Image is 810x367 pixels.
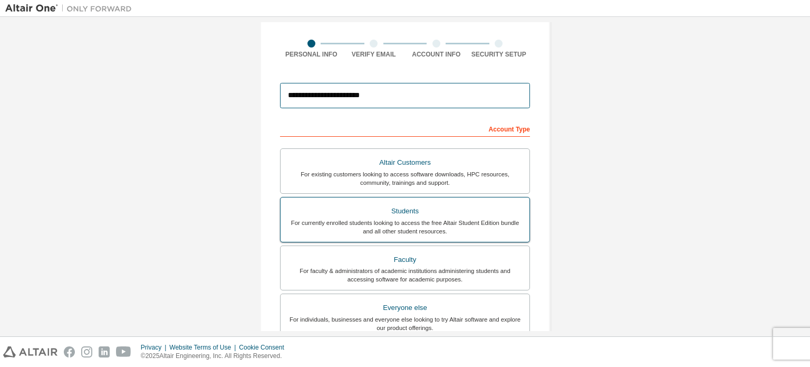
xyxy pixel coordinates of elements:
[468,50,531,59] div: Security Setup
[239,343,290,352] div: Cookie Consent
[287,155,523,170] div: Altair Customers
[287,170,523,187] div: For existing customers looking to access software downloads, HPC resources, community, trainings ...
[81,346,92,357] img: instagram.svg
[405,50,468,59] div: Account Info
[343,50,406,59] div: Verify Email
[280,120,530,137] div: Account Type
[280,50,343,59] div: Personal Info
[287,252,523,267] div: Faculty
[287,219,523,236] div: For currently enrolled students looking to access the free Altair Student Edition bundle and all ...
[287,267,523,284] div: For faculty & administrators of academic institutions administering students and accessing softwa...
[64,346,75,357] img: facebook.svg
[116,346,131,357] img: youtube.svg
[3,346,57,357] img: altair_logo.svg
[169,343,239,352] div: Website Terms of Use
[99,346,110,357] img: linkedin.svg
[141,352,291,361] p: © 2025 Altair Engineering, Inc. All Rights Reserved.
[5,3,137,14] img: Altair One
[287,315,523,332] div: For individuals, businesses and everyone else looking to try Altair software and explore our prod...
[287,204,523,219] div: Students
[287,300,523,315] div: Everyone else
[141,343,169,352] div: Privacy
